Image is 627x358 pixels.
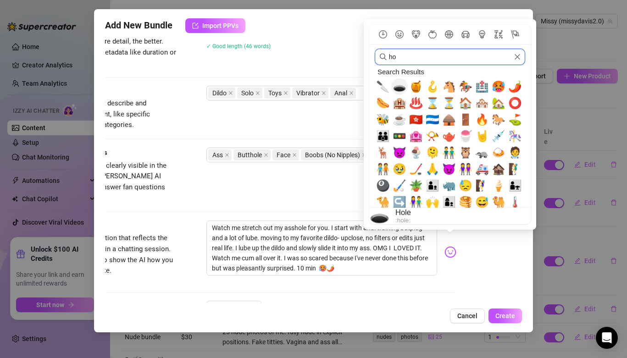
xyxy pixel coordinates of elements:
[305,150,360,160] span: Boobs (No Nipples)
[264,153,268,157] span: close
[241,88,254,98] span: Solo
[330,88,356,99] span: Anal
[296,88,320,98] span: Vibrator
[277,150,290,160] span: Face
[283,91,288,95] span: close
[516,18,524,26] span: close
[185,18,245,33] button: Import PPVs
[292,88,328,99] span: Vibrator
[212,301,216,315] span: 1
[301,149,369,160] span: Boobs (No Nipples)
[596,327,618,349] div: Open Intercom Messenger
[268,88,282,98] span: Toys
[450,308,485,323] button: Cancel
[238,150,262,160] span: Butthole
[513,18,527,26] span: Close
[233,149,271,160] span: Butthole
[39,16,176,67] span: Write a detailed description of the content in a few sentences. Avoid vague or implied descriptio...
[362,153,366,157] span: close
[272,149,299,160] span: Face
[255,91,260,95] span: close
[322,91,326,95] span: close
[206,43,271,50] span: ✓ Good length (46 words)
[212,88,227,98] span: Dildo
[206,220,437,275] textarea: Watch me stretch out my asshole for you. I start with anal training butplug and a lot of lube. mo...
[228,91,233,95] span: close
[334,88,347,98] span: Anal
[264,88,290,99] span: Toys
[513,15,527,29] button: Close
[208,88,235,99] span: Dildo
[292,153,297,157] span: close
[349,91,354,95] span: close
[212,150,223,160] span: Ass
[39,234,173,275] span: Provide a sample caption that reflects the exact style you'd use in a chatting session. This is y...
[105,18,172,33] span: Add New Bundle
[444,246,456,258] img: svg%3e
[208,149,232,160] span: Ass
[225,153,229,157] span: close
[457,312,477,319] span: Cancel
[202,22,239,29] span: Import PPVs
[192,22,199,29] span: import
[488,308,522,323] button: Create
[237,88,262,99] span: Solo
[495,312,515,319] span: Create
